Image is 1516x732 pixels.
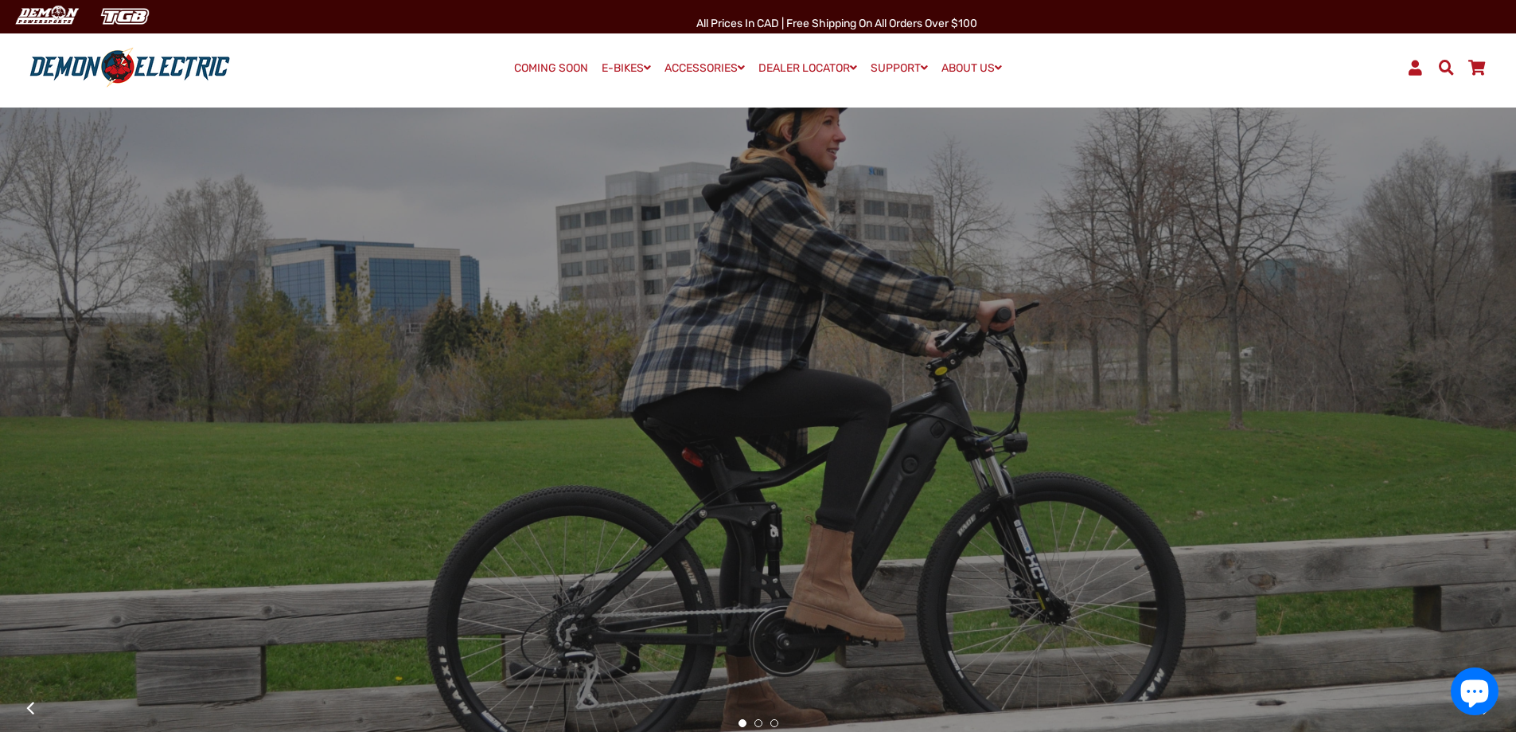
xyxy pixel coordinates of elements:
a: COMING SOON [509,57,594,80]
a: ACCESSORIES [659,57,750,80]
img: Demon Electric logo [24,47,236,88]
button: 3 of 3 [770,719,778,727]
img: Demon Electric [8,3,84,29]
button: 2 of 3 [754,719,762,727]
span: All Prices in CAD | Free shipping on all orders over $100 [696,17,977,30]
a: E-BIKES [596,57,657,80]
a: ABOUT US [936,57,1007,80]
a: SUPPORT [865,57,933,80]
button: 1 of 3 [739,719,746,727]
img: TGB Canada [92,3,158,29]
inbox-online-store-chat: Shopify online store chat [1446,667,1503,719]
a: DEALER LOCATOR [753,57,863,80]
